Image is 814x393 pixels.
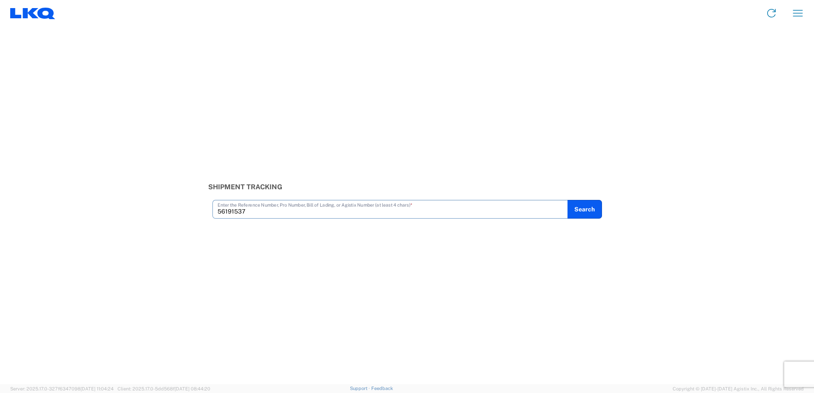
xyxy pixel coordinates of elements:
[568,200,602,219] button: Search
[673,385,804,393] span: Copyright © [DATE]-[DATE] Agistix Inc., All Rights Reserved
[350,386,371,391] a: Support
[175,386,210,391] span: [DATE] 08:44:20
[10,386,114,391] span: Server: 2025.17.0-327f6347098
[80,386,114,391] span: [DATE] 11:04:24
[371,386,393,391] a: Feedback
[118,386,210,391] span: Client: 2025.17.0-5dd568f
[208,183,606,191] h3: Shipment Tracking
